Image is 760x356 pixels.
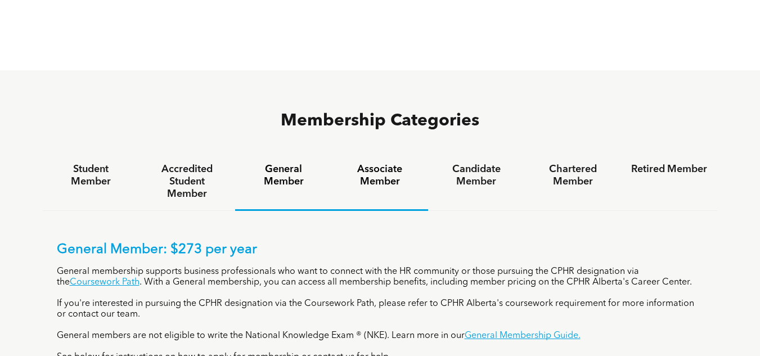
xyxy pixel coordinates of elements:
h4: General Member [245,163,321,188]
h4: Accredited Student Member [149,163,225,200]
p: General members are not eligible to write the National Knowledge Exam ® (NKE). Learn more in our [57,331,704,341]
p: General membership supports business professionals who want to connect with the HR community or t... [57,267,704,288]
p: If you're interested in pursuing the CPHR designation via the Coursework Path, please refer to CP... [57,299,704,320]
a: General Membership Guide. [465,331,581,340]
p: General Member: $273 per year [57,242,704,258]
h4: Chartered Member [535,163,611,188]
h4: Retired Member [631,163,707,175]
h4: Student Member [53,163,129,188]
span: Membership Categories [281,112,479,129]
a: Coursework Path [70,278,140,287]
h4: Associate Member [342,163,418,188]
h4: Candidate Member [438,163,514,188]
